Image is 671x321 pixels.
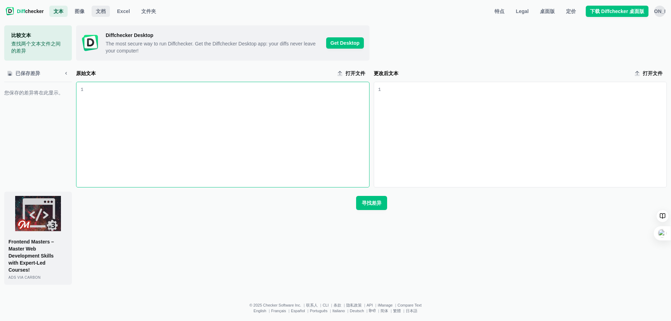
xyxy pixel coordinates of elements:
li: © 2025 Checker Software Inc. [249,303,306,307]
span: 文件夹 [140,8,157,15]
a: 简体 [380,309,388,313]
a: 文档 [92,6,110,17]
label: 原始文本 upload [334,68,369,79]
a: Italiano [333,309,345,313]
a: 图像 [70,6,89,17]
div: 1 [81,86,83,93]
a: 条款 [334,303,341,307]
span: 打开文件 [641,70,664,77]
span: 寻找差异 [360,199,383,206]
label: 原始文本 [76,70,331,77]
span: Diffchecker Desktop [106,32,321,39]
a: 定价 [562,6,580,17]
span: 文本 [52,8,65,15]
span: 打开文件 [344,70,367,77]
img: undefined icon [15,196,61,231]
span: Legal [514,8,530,15]
a: 繁體 [393,309,401,313]
a: Español [291,309,305,313]
button: 寻找差异 [356,196,387,210]
span: 图像 [73,8,86,15]
span: Get Desktop [326,37,364,49]
a: 特点 [490,6,509,17]
a: 联系人 [306,303,318,307]
a: API [367,303,373,307]
button: [PERSON_NAME] [654,6,665,17]
p: 查找两个文本文件之间的差异 [11,40,65,54]
a: iManage [378,303,392,307]
a: 下载 Diffchecker 桌面版 [586,6,648,17]
a: Excel [113,6,134,17]
img: Diffchecker Desktop icon [82,35,99,51]
span: 特点 [493,8,506,15]
a: 桌面版 [536,6,559,17]
a: 日本語 [406,309,417,313]
a: हिन्दी [369,309,375,313]
a: Compare Text [398,303,422,307]
div: 更改后文本 input [381,82,666,187]
span: checker [17,8,44,15]
a: Diffchecker [6,6,44,17]
a: English [254,309,266,313]
a: Legal [511,6,533,17]
div: 1 [378,86,381,93]
span: ads via Carbon [8,276,41,279]
span: 您保存的差异将在此显示。 [4,89,72,96]
span: Excel [116,8,131,15]
a: 文本 [49,6,68,17]
label: 更改后文本 upload [632,68,667,79]
a: Diffchecker Desktop iconDiffchecker Desktop The most secure way to run Diffchecker. Get the Diffc... [76,25,369,61]
h1: 比较文本 [11,32,65,39]
a: Português [310,309,328,313]
img: Diffchecker logo [6,7,14,16]
span: 文档 [94,8,107,15]
span: 定价 [565,8,577,15]
a: Français [271,309,286,313]
span: 下载 Diffchecker 桌面版 [589,8,646,15]
div: 原始文本 input [83,82,369,187]
a: Deutsch [350,309,364,313]
span: 已保存差异 [14,70,42,77]
span: The most secure way to run Diffchecker. Get the Diffchecker Desktop app: your diffs never leave y... [106,40,321,54]
button: 文件夹 [137,6,160,17]
a: CLI [323,303,329,307]
span: Diff [17,8,25,14]
span: 桌面版 [539,8,556,15]
a: 隐私政策 [346,303,362,307]
label: 更改后文本 [374,70,629,77]
p: Frontend Masters – Master Web Development Skills with Expert-Led Courses! [8,238,68,273]
a: Frontend Masters – Master Web Development Skills with Expert-Led Courses!ads via Carbon [4,192,72,285]
button: Minimize sidebar [61,68,72,79]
